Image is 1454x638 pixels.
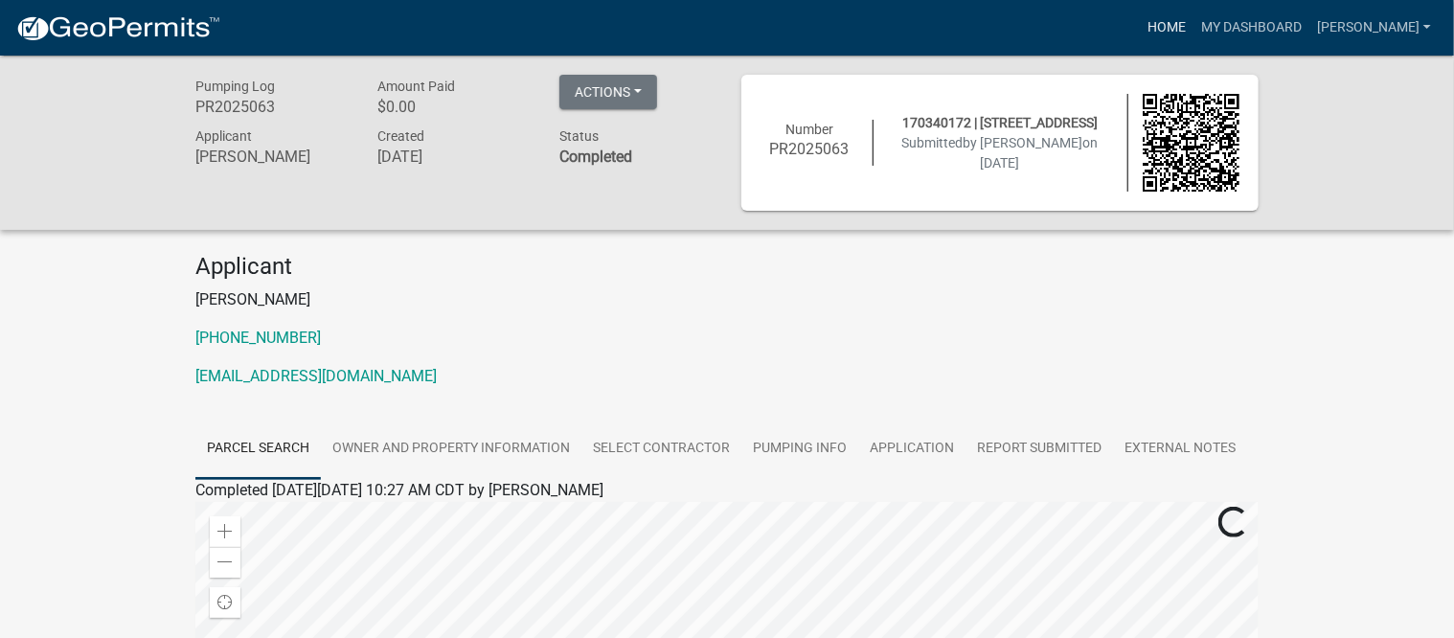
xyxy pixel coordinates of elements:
[1140,10,1193,46] a: Home
[1143,94,1240,192] img: QR code
[377,148,531,166] h6: [DATE]
[902,135,1099,171] span: Submitted on [DATE]
[559,148,632,166] strong: Completed
[761,140,858,158] h6: PR2025063
[377,128,424,144] span: Created
[195,329,321,347] a: [PHONE_NUMBER]
[195,253,1259,281] h4: Applicant
[210,516,240,547] div: Zoom in
[966,419,1113,480] a: Report Submitted
[559,128,599,144] span: Status
[195,367,437,385] a: [EMAIL_ADDRESS][DOMAIN_NAME]
[195,148,349,166] h6: [PERSON_NAME]
[210,547,240,578] div: Zoom out
[195,128,252,144] span: Applicant
[1193,10,1309,46] a: My Dashboard
[195,288,1259,311] p: [PERSON_NAME]
[559,75,657,109] button: Actions
[964,135,1083,150] span: by [PERSON_NAME]
[741,419,858,480] a: Pumping Info
[321,419,581,480] a: Owner and Property Information
[195,98,349,116] h6: PR2025063
[377,79,455,94] span: Amount Paid
[210,587,240,618] div: Find my location
[1309,10,1439,46] a: [PERSON_NAME]
[1113,419,1247,480] a: External Notes
[377,98,531,116] h6: $0.00
[902,115,1098,130] span: 170340172 | [STREET_ADDRESS]
[581,419,741,480] a: Select contractor
[195,419,321,480] a: Parcel search
[785,122,833,137] span: Number
[858,419,966,480] a: Application
[195,79,275,94] span: Pumping Log
[195,481,603,499] span: Completed [DATE][DATE] 10:27 AM CDT by [PERSON_NAME]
